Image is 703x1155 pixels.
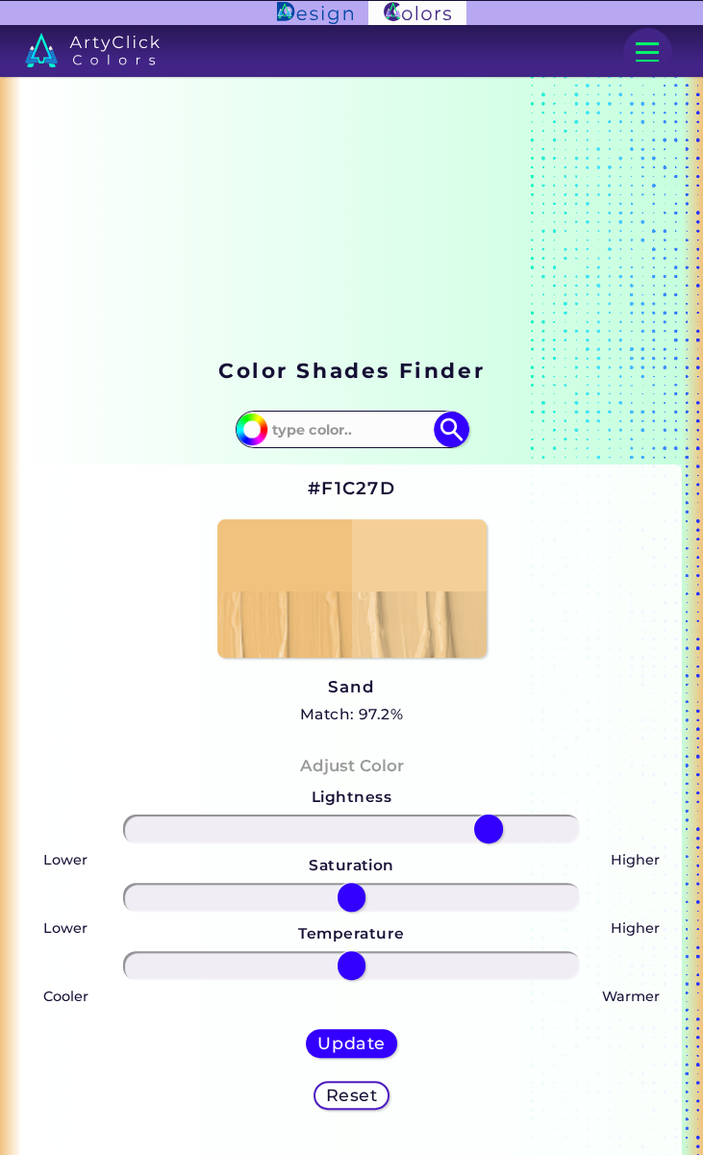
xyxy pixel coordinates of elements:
img: icon search [434,412,469,447]
strong: Lightness [312,788,391,806]
img: paint_stamp_2_half.png [217,519,487,658]
p: Cooler [43,985,88,1008]
p: Lower [43,916,88,940]
img: ArtyClick Colors logo [368,1,466,26]
h2: #F1C27D [308,476,395,501]
img: ArtyClick Design logo [277,2,353,23]
p: Higher [611,848,660,871]
h5: Match: 97.2% [300,702,404,727]
h4: Adjust Color [300,752,404,780]
h1: Color Shades Finder [218,356,485,385]
img: logo_artyclick_colors_white.svg [25,33,161,67]
h5: Update [317,1035,385,1052]
h5: Reset [326,1087,378,1104]
p: Warmer [602,985,660,1008]
p: Lower [43,848,88,871]
a: Sand Match: 97.2% [300,673,404,728]
strong: Saturation [309,856,394,874]
h3: Sand [300,676,404,699]
input: type color.. [265,414,439,445]
strong: Temperature [298,924,404,942]
p: Higher [611,916,660,940]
